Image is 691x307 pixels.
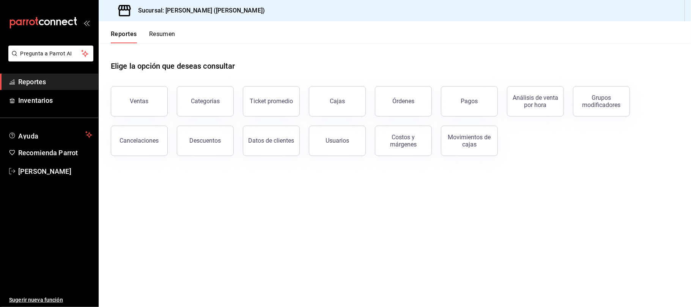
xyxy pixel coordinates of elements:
[18,148,92,158] span: Recomienda Parrot
[111,126,168,156] button: Cancelaciones
[375,126,432,156] button: Costos y márgenes
[326,137,349,144] div: Usuarios
[130,98,149,105] div: Ventas
[461,98,478,105] div: Pagos
[573,86,630,117] button: Grupos modificadores
[8,46,93,61] button: Pregunta a Parrot AI
[330,98,345,105] div: Cajas
[111,30,137,43] button: Reportes
[249,137,294,144] div: Datos de clientes
[392,98,414,105] div: Órdenes
[149,30,175,43] button: Resumen
[191,98,220,105] div: Categorías
[441,86,498,117] button: Pagos
[120,137,159,144] div: Cancelaciones
[18,166,92,176] span: [PERSON_NAME]
[441,126,498,156] button: Movimientos de cajas
[111,30,175,43] div: navigation tabs
[83,20,90,26] button: open_drawer_menu
[18,77,92,87] span: Reportes
[250,98,293,105] div: Ticket promedio
[512,94,559,109] div: Análisis de venta por hora
[243,86,300,117] button: Ticket promedio
[5,55,93,63] a: Pregunta a Parrot AI
[578,94,625,109] div: Grupos modificadores
[507,86,564,117] button: Análisis de venta por hora
[177,126,234,156] button: Descuentos
[309,126,366,156] button: Usuarios
[111,60,235,72] h1: Elige la opción que deseas consultar
[111,86,168,117] button: Ventas
[132,6,265,15] h3: Sucursal: [PERSON_NAME] ([PERSON_NAME])
[309,86,366,117] button: Cajas
[190,137,221,144] div: Descuentos
[18,130,82,139] span: Ayuda
[9,296,92,304] span: Sugerir nueva función
[20,50,82,58] span: Pregunta a Parrot AI
[380,134,427,148] div: Costos y márgenes
[446,134,493,148] div: Movimientos de cajas
[177,86,234,117] button: Categorías
[243,126,300,156] button: Datos de clientes
[375,86,432,117] button: Órdenes
[18,95,92,105] span: Inventarios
